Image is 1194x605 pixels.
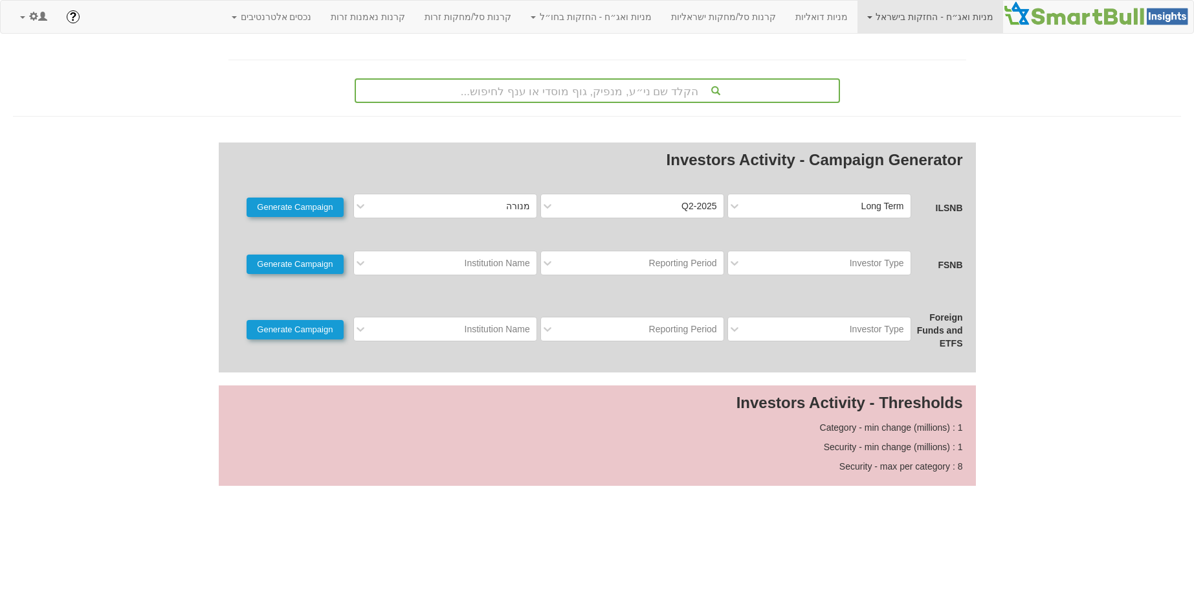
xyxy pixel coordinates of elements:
div: FSNB [911,258,963,271]
div: הקלד שם ני״ע, מנפיק, גוף מוסדי או ענף לחיפוש... [356,80,839,102]
img: Smartbull [1003,1,1193,27]
span: ? [69,10,76,23]
div: Institution Name [465,323,530,336]
a: קרנות נאמנות זרות [321,1,415,33]
p: Category - min change (millions) : 1 [232,421,963,434]
div: Long Term [861,200,904,212]
a: קרנות סל/מחקות ישראליות [661,1,786,33]
div: מנורה [506,200,530,212]
div: Investor Type [850,257,904,269]
a: מניות דואליות [786,1,857,33]
a: ? [57,1,89,33]
div: Investor Type [850,323,904,336]
button: Generate Campaign [247,320,344,339]
div: Institution Name [465,257,530,269]
div: 2025-Q2 [681,200,717,212]
div: Reporting Period [649,323,717,336]
a: מניות ואג״ח - החזקות בחו״ל [521,1,661,33]
div: Reporting Period [649,257,717,269]
div: ILSNB [911,201,963,214]
p: Security - min change (millions) : 1 [232,440,963,453]
a: מניות ואג״ח - החזקות בישראל [857,1,1003,33]
p: Investors Activity - Thresholds [232,392,963,414]
button: Generate Campaign [247,255,344,274]
p: Investors Activity - Campaign Generator [232,149,963,171]
div: Foreign Funds and ETFS [911,311,963,350]
p: Security - max per category : 8 [232,460,963,473]
button: Generate Campaign [247,198,344,217]
a: קרנות סל/מחקות זרות [415,1,521,33]
a: נכסים אלטרנטיבים [222,1,322,33]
